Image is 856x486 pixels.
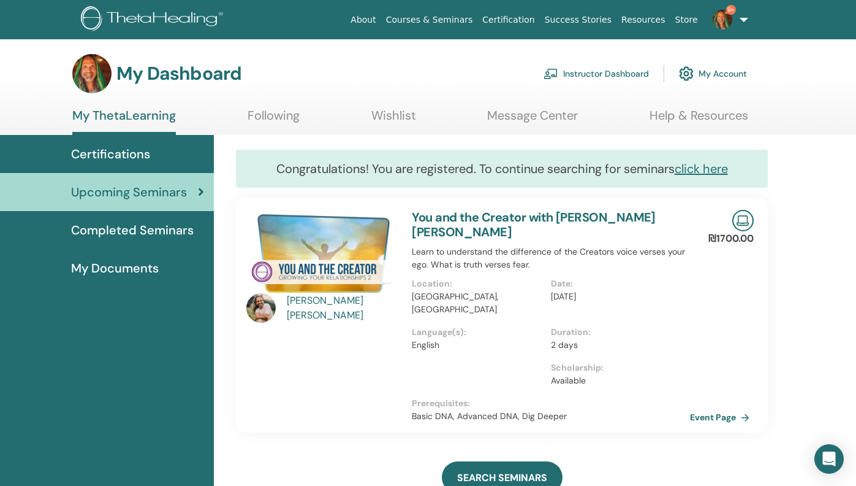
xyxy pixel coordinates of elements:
[616,9,670,31] a: Resources
[71,221,194,239] span: Completed Seminars
[72,108,176,135] a: My ThetaLearning
[412,290,544,316] p: [GEOGRAPHIC_DATA], [GEOGRAPHIC_DATA]
[814,444,844,474] div: Open Intercom Messenger
[412,397,690,410] p: Prerequisites :
[544,68,558,79] img: chalkboard-teacher.svg
[540,9,616,31] a: Success Stories
[708,231,754,246] p: ₪1700.00
[412,410,690,423] p: Basic DNA, Advanced DNA, Dig Deeper
[544,60,649,87] a: Instructor Dashboard
[551,326,683,339] p: Duration :
[412,245,690,271] p: Learn to understand the difference of the Creators voice verses your ego. What is truth verses fear.
[236,150,768,188] div: Congratulations! You are registered. To continue searching for seminars
[457,471,547,484] span: SEARCH SEMINARS
[726,5,736,15] span: 9+
[246,210,397,297] img: You and the Creator
[72,54,112,93] img: default.jpg
[551,277,683,290] p: Date :
[346,9,381,31] a: About
[116,63,241,85] h3: My Dashboard
[690,408,754,426] a: Event Page
[679,60,747,87] a: My Account
[713,10,732,29] img: default.jpg
[679,63,694,84] img: cog.svg
[551,290,683,303] p: [DATE]
[248,108,300,132] a: Following
[412,277,544,290] p: Location :
[650,108,748,132] a: Help & Resources
[371,108,416,132] a: Wishlist
[287,293,400,323] a: [PERSON_NAME] [PERSON_NAME]
[71,259,159,277] span: My Documents
[71,183,187,201] span: Upcoming Seminars
[732,210,754,231] img: Live Online Seminar
[551,361,683,374] p: Scholarship :
[71,145,150,163] span: Certifications
[551,339,683,352] p: 2 days
[477,9,539,31] a: Certification
[487,108,578,132] a: Message Center
[381,9,478,31] a: Courses & Seminars
[81,6,227,34] img: logo.png
[412,339,544,352] p: English
[246,293,276,323] img: default.jpg
[412,209,656,240] a: You and the Creator with [PERSON_NAME] [PERSON_NAME]
[675,161,728,177] a: click here
[670,9,703,31] a: Store
[551,374,683,387] p: Available
[412,326,544,339] p: Language(s) :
